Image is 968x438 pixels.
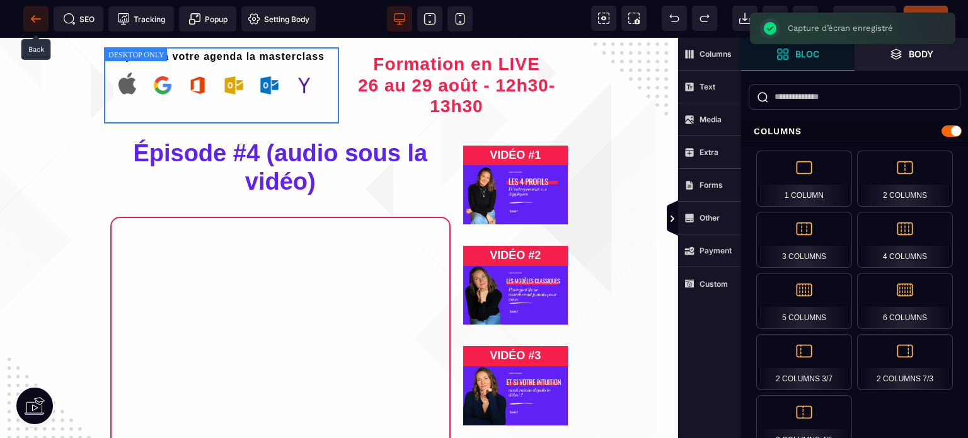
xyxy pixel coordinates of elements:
span: Tracking [117,13,165,25]
strong: Other [700,213,720,222]
strong: Payment [700,246,732,255]
div: 2 Columns 3/7 [756,334,852,390]
text: VIDÉO #3 [463,308,568,328]
span: SEO [63,13,95,25]
img: a4ba1e3fc4079563b6bf60df5e96032a_68527c4147ba7_1.png [463,127,568,187]
span: Open Layer Manager [855,38,968,71]
div: 2 Columns 7/3 [857,334,953,390]
img: eb91b0ad4cb26cfa784c13ec3e72eeed_Capture_d'%C3%A9cran_2025-09-09_123308.png [113,28,330,66]
span: View components [591,6,616,31]
strong: Media [700,115,722,124]
span: Open Blocks [741,38,855,71]
div: 3 Columns [756,212,852,268]
strong: Extra [700,147,718,157]
div: 4 Columns [857,212,953,268]
text: Ajoutez à votre agenda la masterclass [113,9,330,28]
h1: Formation en LIVE 26 au 29 août - 12h30-13h30 [349,9,565,86]
strong: Forms [700,180,723,190]
strong: Text [700,82,715,91]
h1: Épisode #4 (audio sous la vidéo) [110,95,451,165]
div: 2 Columns [857,151,953,207]
div: Columns [741,120,968,143]
img: cf93f068a9eaa4e21d3d5b0b6d51db59_68527d96655a3_2.png [463,228,568,287]
div: 5 Columns [756,273,852,329]
div: 1 Column [756,151,852,207]
strong: Body [909,49,933,59]
span: Screenshot [621,6,647,31]
span: Preview [833,6,896,31]
strong: Custom [700,279,728,289]
strong: Bloc [795,49,819,59]
text: VIDÉO #2 [463,208,568,228]
span: Popup [188,13,228,25]
span: Setting Body [248,13,309,25]
text: VIDÉO #1 [463,108,568,128]
strong: Columns [700,49,732,59]
img: d1cea61d479e2e90fa18b5fe85215e26_68527da7a8ed9_3.png [463,328,568,388]
div: 6 Columns [857,273,953,329]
